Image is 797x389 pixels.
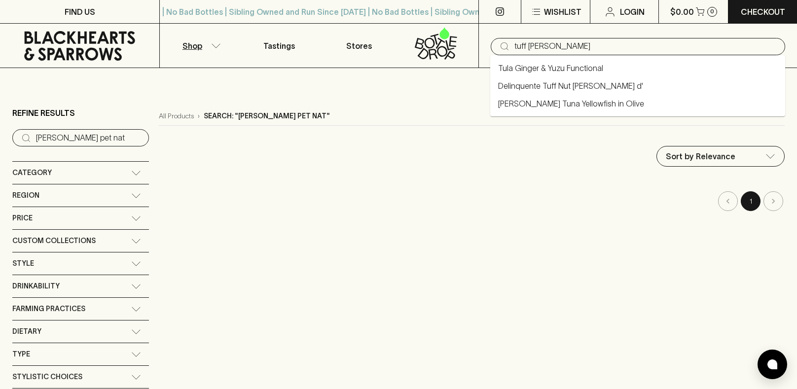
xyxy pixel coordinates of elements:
[160,24,239,68] button: Shop
[12,189,39,202] span: Region
[498,98,644,109] a: [PERSON_NAME] Tuna Yellowfish in Olive
[767,359,777,369] img: bubble-icon
[12,298,149,320] div: Farming Practices
[544,6,581,18] p: Wishlist
[12,107,75,119] p: Refine Results
[12,252,149,275] div: Style
[240,24,319,68] a: Tastings
[12,371,82,383] span: Stylistic Choices
[12,212,33,224] span: Price
[12,303,85,315] span: Farming Practices
[741,191,761,211] button: page 1
[12,230,149,252] div: Custom Collections
[498,62,603,74] a: Tula Ginger & Yuzu Functional
[12,366,149,388] div: Stylistic Choices
[670,6,694,18] p: $0.00
[620,6,645,18] p: Login
[12,257,34,270] span: Style
[263,40,295,52] p: Tastings
[12,184,149,207] div: Region
[12,207,149,229] div: Price
[12,235,96,247] span: Custom Collections
[12,320,149,343] div: Dietary
[498,80,643,92] a: Delinquente Tuff Nut [PERSON_NAME] d'
[65,6,95,18] p: FIND US
[741,6,785,18] p: Checkout
[710,9,714,14] p: 0
[657,146,784,166] div: Sort by Relevance
[198,111,200,121] p: ›
[346,40,372,52] p: Stores
[36,130,141,146] input: Try “Pinot noir”
[12,275,149,297] div: Drinkability
[319,24,398,68] a: Stores
[159,191,785,211] nav: pagination navigation
[666,150,735,162] p: Sort by Relevance
[12,280,60,292] span: Drinkability
[159,111,194,121] a: All Products
[12,162,149,184] div: Category
[12,348,30,360] span: Type
[182,40,202,52] p: Shop
[12,325,41,338] span: Dietary
[12,167,52,179] span: Category
[12,343,149,365] div: Type
[204,111,330,121] p: Search: "[PERSON_NAME] pet nat"
[514,38,777,54] input: Try "Pinot noir"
